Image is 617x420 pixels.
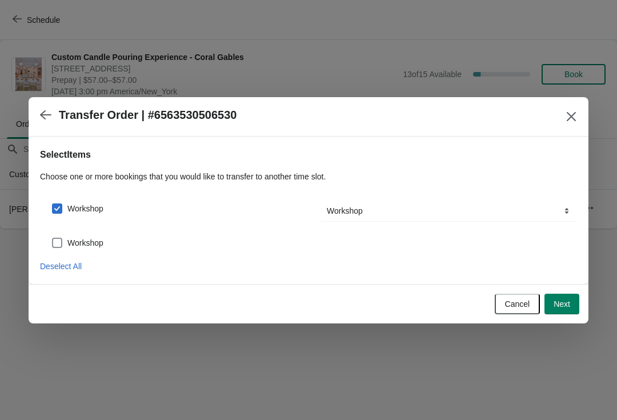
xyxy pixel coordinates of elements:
[35,256,86,277] button: Deselect All
[561,106,582,127] button: Close
[67,203,103,214] span: Workshop
[554,299,570,309] span: Next
[67,237,103,249] span: Workshop
[495,294,540,314] button: Cancel
[505,299,530,309] span: Cancel
[40,262,82,271] span: Deselect All
[59,109,237,122] h2: Transfer Order | #6563530506530
[544,294,579,314] button: Next
[40,148,577,162] h2: Select Items
[40,171,577,182] p: Choose one or more bookings that you would like to transfer to another time slot.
